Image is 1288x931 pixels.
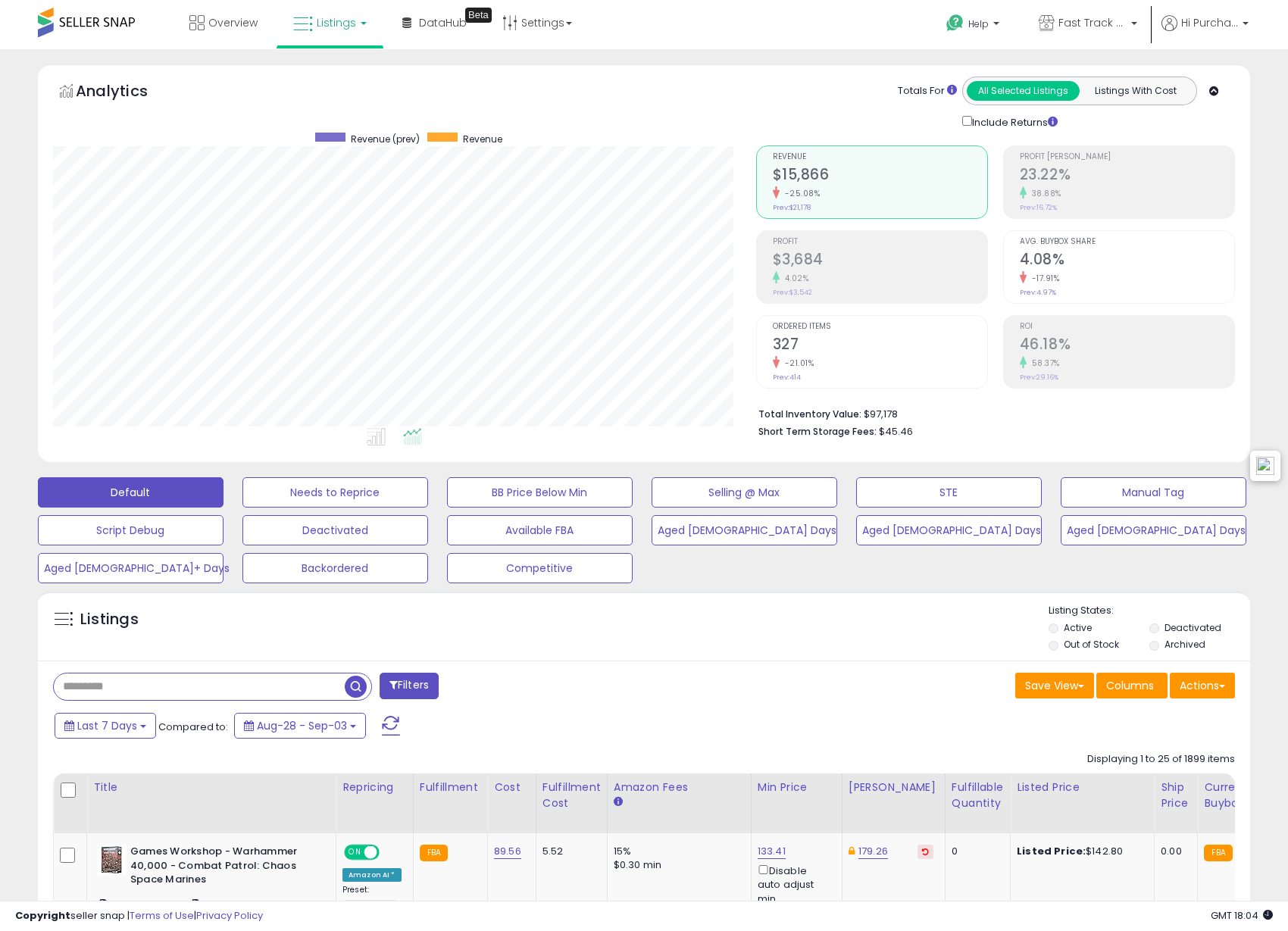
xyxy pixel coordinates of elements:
button: Aug-28 - Sep-03 [234,713,366,739]
small: FBA [420,845,448,861]
small: -21.01% [780,358,814,369]
button: Available FBA [447,515,633,545]
div: Tooltip anchor [465,8,492,23]
button: Last 7 Days [55,713,156,739]
button: Save View [1015,673,1094,698]
button: Competitive [447,553,633,583]
small: Amazon Fees. [614,795,623,809]
div: [PERSON_NAME] [849,779,939,795]
div: Repricing [342,779,407,795]
span: Avg. Buybox Share [1020,238,1234,246]
small: Prev: $3,542 [773,288,812,297]
button: Aged [DEMOGRAPHIC_DATA] Days [652,515,837,545]
p: Listing States: [1049,604,1250,618]
span: Overview [208,15,258,30]
span: Help [968,17,989,30]
img: 51sBrt1avRL._SL40_.jpg [97,845,127,875]
div: Ship Price [1161,779,1191,811]
h2: $15,866 [773,166,987,186]
span: 2025-09-11 18:04 GMT [1211,908,1273,923]
div: 15% [614,845,739,858]
button: Filters [380,673,439,699]
small: Prev: 4.97% [1020,288,1056,297]
button: All Selected Listings [967,81,1080,101]
div: 0.00 [1161,845,1186,858]
div: Preset: [342,885,402,919]
span: Profit [773,238,987,246]
small: -25.08% [780,188,821,199]
a: 179.26 [858,844,888,859]
span: Profit [PERSON_NAME] [1020,153,1234,161]
div: seller snap | | [15,909,263,923]
a: Terms of Use [130,908,194,923]
button: Manual Tag [1061,477,1246,508]
span: OFF [377,846,402,859]
small: FBA [1204,845,1232,861]
button: Aged [DEMOGRAPHIC_DATA] Days [856,515,1042,545]
div: Title [93,779,330,795]
span: Aug-28 - Sep-03 [257,718,347,733]
a: 133.41 [758,844,786,859]
label: Archived [1165,638,1205,651]
button: Aged [DEMOGRAPHIC_DATA] Days [1061,515,1246,545]
div: Disable auto adjust min [758,862,830,906]
b: Total Inventory Value: [758,408,861,420]
small: Prev: 16.72% [1020,203,1057,212]
div: Amazon AI * [342,868,402,882]
button: Columns [1096,673,1168,698]
span: | SKU: wayla-84.86-250718---134.00-VA10 [97,899,319,922]
h2: $3,684 [773,251,987,271]
b: Short Term Storage Fees: [758,425,877,438]
label: Active [1064,621,1092,634]
b: Games Workshop - Warhammer 40,000 - Combat Patrol: Chaos Space Marines [130,845,314,891]
div: $142.80 [1017,845,1143,858]
span: DataHub [419,15,467,30]
b: Listed Price: [1017,844,1086,858]
div: Amazon Fees [614,779,745,795]
li: $97,178 [758,404,1224,422]
strong: Copyright [15,908,70,923]
button: STE [856,477,1042,508]
span: Fast Track FBA [1058,15,1127,30]
h5: Listings [80,609,139,630]
div: Fulfillment Cost [542,779,601,811]
span: ROI [1020,323,1234,331]
small: 58.37% [1027,358,1060,369]
a: Privacy Policy [196,908,263,923]
div: Fulfillment [420,779,481,795]
span: Listings [317,15,356,30]
a: B0D3HZ2SG2 [128,899,185,912]
h2: 4.08% [1020,251,1234,271]
span: Revenue [463,133,502,145]
small: Prev: 29.16% [1020,373,1058,382]
div: 0 [952,845,999,858]
label: Deactivated [1165,621,1221,634]
h2: 46.18% [1020,336,1234,356]
div: Fulfillable Quantity [952,779,1004,811]
div: Include Returns [951,113,1076,130]
button: Needs to Reprice [242,477,428,508]
span: Ordered Items [773,323,987,331]
button: Aged [DEMOGRAPHIC_DATA]+ Days [38,553,224,583]
h2: 327 [773,336,987,356]
button: Deactivated [242,515,428,545]
button: Selling @ Max [652,477,837,508]
div: Min Price [758,779,836,795]
div: Displaying 1 to 25 of 1899 items [1087,752,1235,767]
span: Hi Purchase [1181,15,1238,30]
span: ON [345,846,364,859]
div: Cost [494,779,530,795]
button: BB Price Below Min [447,477,633,508]
button: Listings With Cost [1079,81,1192,101]
span: Revenue (prev) [351,133,420,145]
small: 38.88% [1027,188,1061,199]
button: Default [38,477,224,508]
div: $0.30 min [614,858,739,872]
h2: 23.22% [1020,166,1234,186]
span: Last 7 Days [77,718,137,733]
img: icon48.png [1256,457,1274,475]
span: Compared to: [158,720,228,734]
a: 89.56 [494,844,521,859]
h5: Analytics [76,80,177,105]
button: Actions [1170,673,1235,698]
